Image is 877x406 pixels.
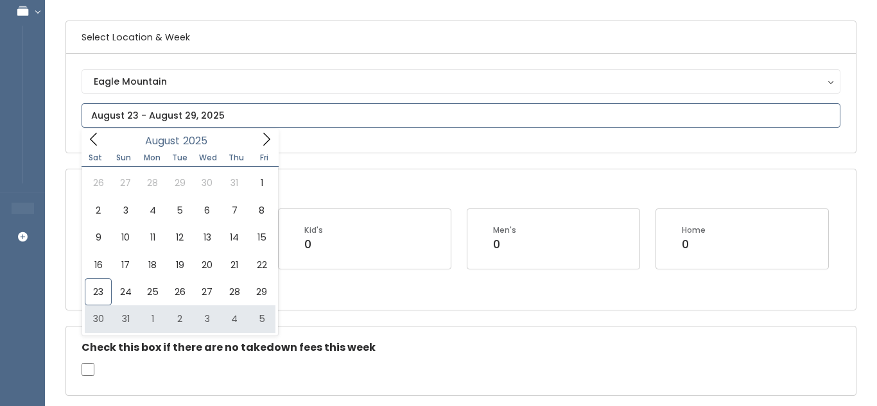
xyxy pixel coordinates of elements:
span: August 28, 2025 [221,278,248,305]
span: August 24, 2025 [112,278,139,305]
span: July 28, 2025 [139,169,166,196]
span: August 23, 2025 [85,278,112,305]
span: Tue [166,154,194,162]
div: Kid's [304,224,323,236]
span: August 12, 2025 [166,224,193,251]
span: September 4, 2025 [221,305,248,332]
span: August 25, 2025 [139,278,166,305]
span: September 3, 2025 [194,305,221,332]
h6: Select Location & Week [66,21,856,54]
span: August 14, 2025 [221,224,248,251]
div: 0 [493,236,516,253]
span: August 8, 2025 [248,197,275,224]
span: August 11, 2025 [139,224,166,251]
span: August 6, 2025 [194,197,221,224]
div: Home [682,224,706,236]
span: July 30, 2025 [194,169,221,196]
span: August 4, 2025 [139,197,166,224]
h5: Check this box if there are no takedown fees this week [82,342,840,353]
span: August 2, 2025 [85,197,112,224]
span: July 31, 2025 [221,169,248,196]
span: July 29, 2025 [166,169,193,196]
span: August 31, 2025 [112,305,139,332]
span: August 18, 2025 [139,251,166,278]
span: August 15, 2025 [248,224,275,251]
button: Eagle Mountain [82,69,840,94]
div: Eagle Mountain [94,74,828,89]
span: August 26, 2025 [166,278,193,305]
span: September 5, 2025 [248,305,275,332]
div: Men's [493,224,516,236]
input: August 23 - August 29, 2025 [82,103,840,128]
span: August 13, 2025 [194,224,221,251]
span: August 20, 2025 [194,251,221,278]
div: 0 [304,236,323,253]
span: August 27, 2025 [194,278,221,305]
span: September 1, 2025 [139,305,166,332]
span: August 7, 2025 [221,197,248,224]
span: September 2, 2025 [166,305,193,332]
span: August 9, 2025 [85,224,112,251]
span: Mon [138,154,166,162]
input: Year [180,133,218,149]
span: Sat [82,154,110,162]
span: July 27, 2025 [112,169,139,196]
span: August 30, 2025 [85,305,112,332]
span: Fri [250,154,279,162]
span: August 16, 2025 [85,251,112,278]
span: Sun [110,154,138,162]
span: Thu [222,154,250,162]
span: July 26, 2025 [85,169,112,196]
span: August 19, 2025 [166,251,193,278]
div: 0 [682,236,706,253]
span: August 10, 2025 [112,224,139,251]
span: August 22, 2025 [248,251,275,278]
span: August 5, 2025 [166,197,193,224]
span: August 1, 2025 [248,169,275,196]
span: Wed [194,154,222,162]
span: August 3, 2025 [112,197,139,224]
span: August 29, 2025 [248,278,275,305]
span: August 17, 2025 [112,251,139,278]
span: August [145,136,180,146]
span: August 21, 2025 [221,251,248,278]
